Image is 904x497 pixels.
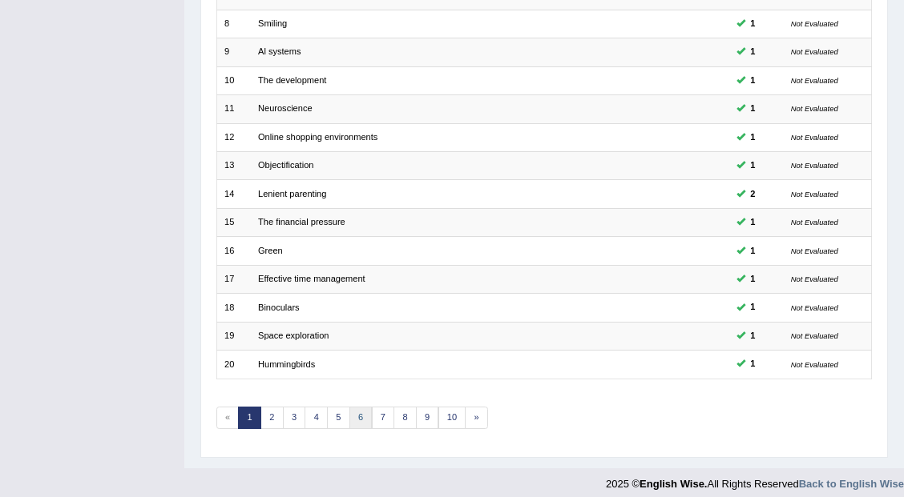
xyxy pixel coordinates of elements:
a: 2 [260,407,284,429]
small: Not Evaluated [791,246,838,255]
a: 6 [349,407,373,429]
a: Effective time management [258,274,365,283]
a: 8 [393,407,417,429]
a: 9 [416,407,439,429]
span: You can still take this question [745,45,761,59]
a: Binoculars [258,303,300,312]
a: Back to English Wise [799,478,904,490]
td: 15 [216,208,251,236]
td: 14 [216,180,251,208]
span: You can still take this question [745,272,761,287]
small: Not Evaluated [791,190,838,198]
span: You can still take this question [745,74,761,88]
a: Neuroscience [258,103,313,113]
td: 10 [216,66,251,94]
span: You can still take this question [745,215,761,230]
a: 10 [438,407,466,429]
a: 5 [327,407,350,429]
span: « [216,407,240,429]
span: You can still take this question [745,357,761,371]
small: Not Evaluated [791,275,838,283]
a: Online shopping environments [258,132,377,142]
a: 1 [238,407,261,429]
small: Not Evaluated [791,19,838,28]
span: You can still take this question [745,300,761,315]
td: 8 [216,10,251,38]
td: 19 [216,322,251,350]
small: Not Evaluated [791,161,838,170]
td: 12 [216,123,251,151]
a: 3 [283,407,306,429]
small: Not Evaluated [791,218,838,226]
td: 18 [216,294,251,322]
small: Not Evaluated [791,104,838,113]
td: 9 [216,38,251,66]
span: You can still take this question [745,158,761,173]
td: 13 [216,152,251,180]
a: Space exploration [258,331,329,340]
a: Objectification [258,160,313,170]
small: Not Evaluated [791,303,838,312]
td: 11 [216,95,251,123]
a: Smiling [258,18,287,28]
a: The financial pressure [258,217,345,226]
a: The development [258,75,326,85]
a: Lenient parenting [258,189,326,198]
td: 20 [216,351,251,379]
span: You can still take this question [745,244,761,259]
a: » [465,407,488,429]
small: Not Evaluated [791,133,838,142]
div: 2025 © All Rights Reserved [606,468,904,491]
strong: English Wise. [640,478,707,490]
small: Not Evaluated [791,76,838,85]
a: 7 [372,407,395,429]
span: You can still take this question [745,130,761,145]
span: You can still take this question [745,329,761,343]
td: 17 [216,265,251,293]
span: You can still take this question [745,17,761,31]
small: Not Evaluated [791,331,838,340]
a: Hummingbirds [258,359,315,369]
td: 16 [216,237,251,265]
small: Not Evaluated [791,360,838,369]
span: You can still take this question [745,102,761,116]
span: You can still take this question [745,187,761,202]
a: Green [258,246,283,255]
a: 4 [305,407,328,429]
small: Not Evaluated [791,47,838,56]
a: Al systems [258,46,301,56]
